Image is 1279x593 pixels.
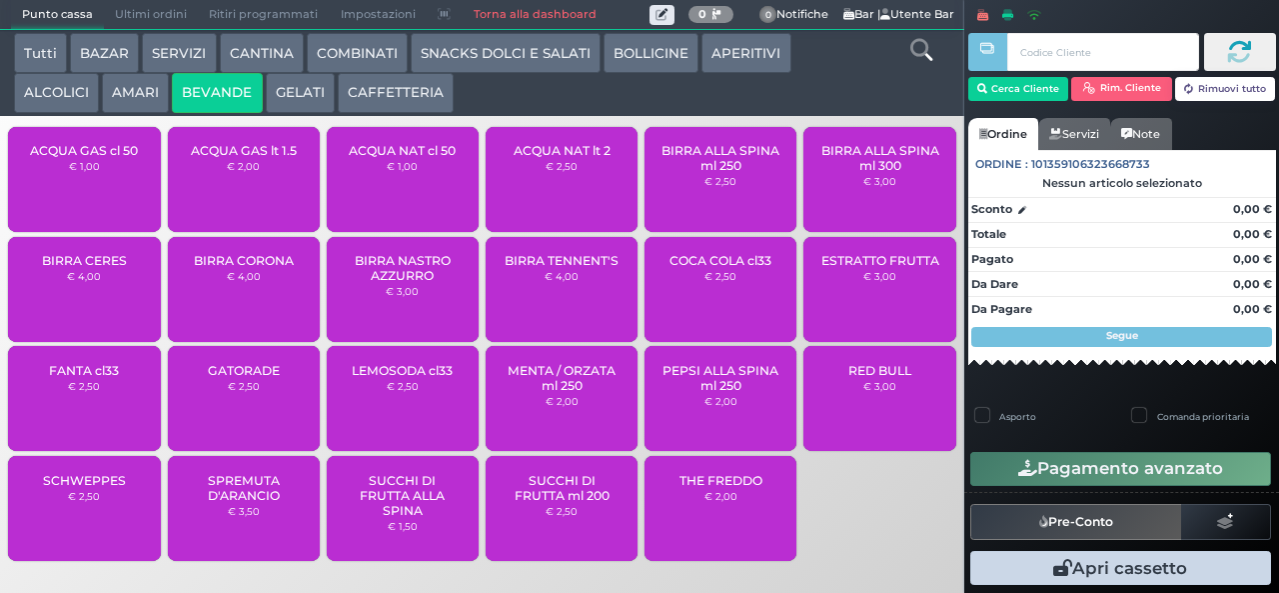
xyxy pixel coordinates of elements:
small: € 4,00 [227,270,261,282]
span: BIRRA ALLA SPINA ml 250 [661,143,780,173]
strong: 0,00 € [1233,277,1272,291]
strong: Sconto [971,201,1012,218]
small: € 2,00 [227,160,260,172]
small: € 1,50 [388,520,418,532]
span: BIRRA ALLA SPINA ml 300 [820,143,939,173]
span: Ordine : [975,156,1028,173]
small: € 4,00 [545,270,579,282]
strong: 0,00 € [1233,227,1272,241]
small: € 2,50 [68,490,100,502]
strong: 0,00 € [1233,202,1272,216]
span: FANTA cl33 [49,363,119,378]
span: PEPSI ALLA SPINA ml 250 [661,363,780,393]
button: BAZAR [70,33,139,73]
span: THE FREDDO [679,473,762,488]
span: BIRRA TENNENT'S [505,253,619,268]
small: € 2,50 [704,270,736,282]
span: LEMOSODA cl33 [352,363,453,378]
span: 0 [759,6,777,24]
button: BOLLICINE [604,33,698,73]
button: GELATI [266,73,335,113]
small: € 1,00 [69,160,100,172]
small: € 3,00 [386,285,419,297]
span: ACQUA NAT lt 2 [514,143,611,158]
small: € 2,00 [704,395,737,407]
button: SNACKS DOLCI E SALATI [411,33,601,73]
span: COCA COLA cl33 [669,253,771,268]
span: SUCCHI DI FRUTTA ml 200 [503,473,622,503]
label: Asporto [999,410,1036,423]
span: SCHWEPPES [43,473,126,488]
small: € 3,00 [863,175,896,187]
span: SUCCHI DI FRUTTA ALLA SPINA [344,473,463,518]
strong: Da Pagare [971,302,1032,316]
small: € 2,00 [546,395,579,407]
button: Pre-Conto [970,504,1182,540]
small: € 2,50 [704,175,736,187]
input: Codice Cliente [1007,33,1198,71]
strong: Pagato [971,252,1013,266]
button: BEVANDE [172,73,262,113]
button: APERITIVI [701,33,790,73]
small: € 2,50 [546,505,578,517]
small: € 1,00 [387,160,418,172]
a: Ordine [968,118,1038,150]
a: Torna alla dashboard [462,1,607,29]
small: € 2,50 [387,380,419,392]
small: € 4,00 [67,270,101,282]
span: RED BULL [848,363,911,378]
small: € 2,00 [704,490,737,502]
small: € 3,00 [863,270,896,282]
button: COMBINATI [307,33,408,73]
span: ESTRATTO FRUTTA [821,253,939,268]
small: € 2,50 [546,160,578,172]
button: CAFFETTERIA [338,73,454,113]
button: CANTINA [220,33,304,73]
span: ACQUA GAS cl 50 [30,143,138,158]
button: Apri cassetto [970,551,1271,585]
div: Nessun articolo selezionato [968,176,1276,190]
a: Note [1110,118,1171,150]
strong: Da Dare [971,277,1018,291]
span: SPREMUTA D'ARANCIO [184,473,303,503]
span: Ritiri programmati [198,1,329,29]
strong: Totale [971,227,1006,241]
span: GATORADE [208,363,280,378]
button: ALCOLICI [14,73,99,113]
span: BIRRA NASTRO AZZURRO [344,253,463,283]
strong: Segue [1106,329,1138,342]
button: Rim. Cliente [1071,77,1172,101]
span: MENTA / ORZATA ml 250 [503,363,622,393]
span: Ultimi ordini [104,1,198,29]
small: € 3,50 [228,505,260,517]
button: Pagamento avanzato [970,452,1271,486]
label: Comanda prioritaria [1157,410,1249,423]
span: Impostazioni [330,1,427,29]
span: Punto cassa [11,1,104,29]
span: ACQUA GAS lt 1.5 [191,143,297,158]
button: AMARI [102,73,169,113]
button: Cerca Cliente [968,77,1069,101]
span: ACQUA NAT cl 50 [349,143,456,158]
small: € 2,50 [228,380,260,392]
span: BIRRA CORONA [194,253,294,268]
span: BIRRA CERES [42,253,127,268]
b: 0 [698,7,706,21]
button: Rimuovi tutto [1175,77,1276,101]
span: 101359106323668733 [1031,156,1150,173]
small: € 3,00 [863,380,896,392]
button: SERVIZI [142,33,216,73]
small: € 2,50 [68,380,100,392]
button: Tutti [14,33,67,73]
a: Servizi [1038,118,1110,150]
strong: 0,00 € [1233,302,1272,316]
strong: 0,00 € [1233,252,1272,266]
